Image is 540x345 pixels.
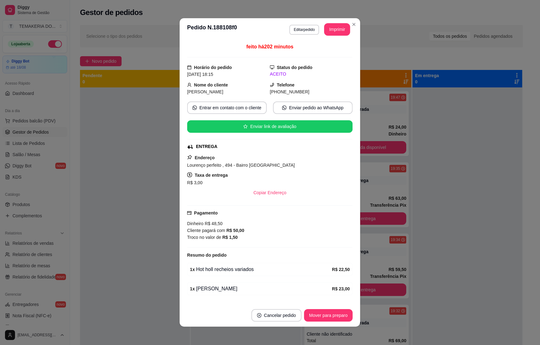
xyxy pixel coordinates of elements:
[187,253,227,258] strong: Resumo do pedido
[324,23,350,36] button: Imprimir
[190,267,195,272] strong: 1 x
[277,65,312,70] strong: Status do pedido
[227,228,244,233] strong: R$ 50,00
[187,172,192,177] span: dollar
[187,23,237,36] h3: Pedido N. 188108f0
[332,267,350,272] strong: R$ 22,50
[195,155,215,160] strong: Endereço
[187,180,202,185] span: R$ 3,00
[187,211,192,215] span: credit-card
[349,20,359,30] button: Close
[252,309,302,322] button: close-circleCancelar pedido
[282,106,287,110] span: whats-app
[187,101,267,114] button: whats-appEntrar em contato com o cliente
[196,144,217,150] div: ENTREGA
[194,65,232,70] strong: Horário do pedido
[248,186,291,199] button: Copiar Endereço
[187,163,295,168] span: Lourenço perfeito , 494 - Bairro [GEOGRAPHIC_DATA]
[190,266,332,273] div: Hot holl recheios variados
[187,120,353,133] button: starEnviar link de avaliação
[190,285,332,293] div: [PERSON_NAME]
[187,221,203,226] span: Dinheiro
[195,173,228,178] strong: Taxa de entrega
[277,82,295,87] strong: Telefone
[222,235,238,240] strong: R$ 1,50
[257,313,262,318] span: close-circle
[270,83,274,87] span: phone
[187,235,222,240] span: Troco no valor de
[187,228,227,233] span: Cliente pagará com
[187,89,223,94] span: [PERSON_NAME]
[273,101,353,114] button: whats-appEnviar pedido ao WhatsApp
[194,210,218,215] strong: Pagamento
[192,106,197,110] span: whats-app
[304,309,352,322] button: Mover para preparo
[190,286,195,291] strong: 1 x
[204,221,223,226] span: R$ 48,50
[187,155,192,160] span: pushpin
[187,65,192,70] span: calendar
[187,72,213,77] span: [DATE] 18:15
[332,286,350,291] strong: R$ 23,00
[243,125,248,129] span: star
[270,89,309,94] span: [PHONE_NUMBER]
[194,82,228,87] strong: Nome do cliente
[270,71,353,77] div: ACEITO
[247,44,294,50] span: feito há 202 minutos
[270,65,274,70] span: desktop
[289,25,319,35] button: Editarpedido
[187,83,192,87] span: user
